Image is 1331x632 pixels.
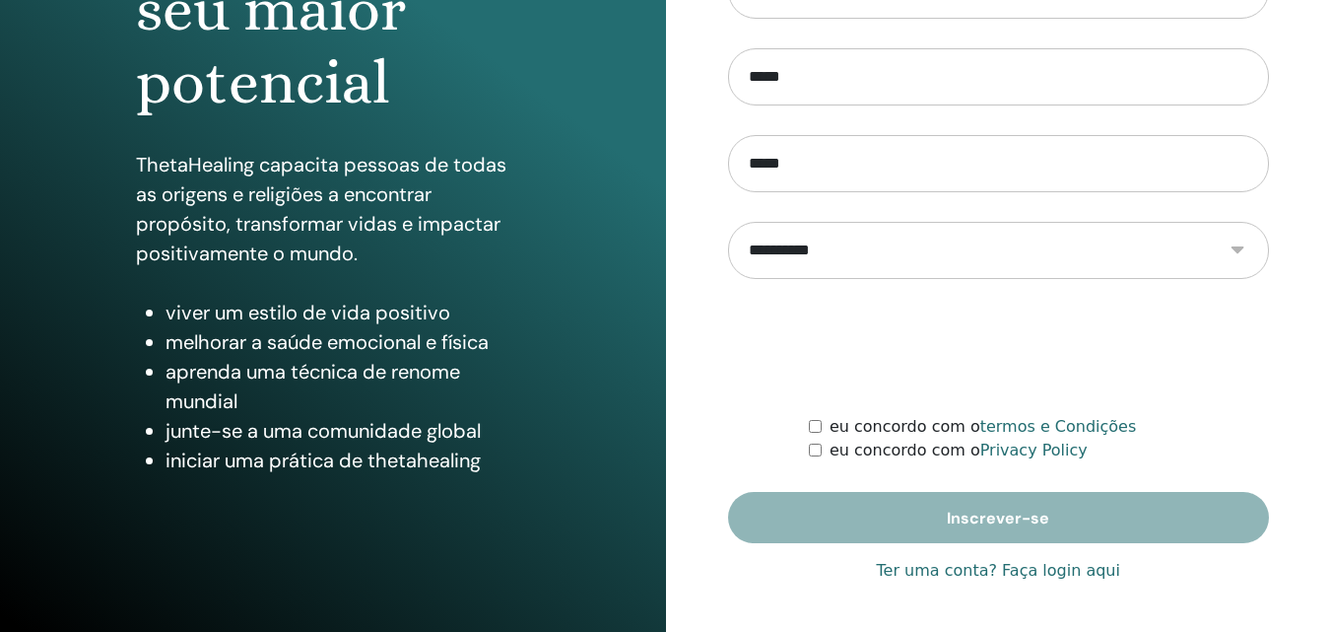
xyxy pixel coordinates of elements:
li: melhorar a saúde emocional e física [166,327,530,357]
a: termos e Condições [980,417,1137,436]
li: aprenda uma técnica de renome mundial [166,357,530,416]
li: viver um estilo de vida positivo [166,298,530,327]
label: eu concordo com o [830,439,1088,462]
a: Privacy Policy [980,441,1088,459]
label: eu concordo com o [830,415,1136,439]
a: Ter uma conta? Faça login aqui [877,559,1120,583]
iframe: reCAPTCHA [848,309,1148,386]
li: iniciar uma prática de thetahealing [166,446,530,475]
li: junte-se a uma comunidade global [166,416,530,446]
p: ThetaHealing capacita pessoas de todas as origens e religiões a encontrar propósito, transformar ... [136,150,530,268]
